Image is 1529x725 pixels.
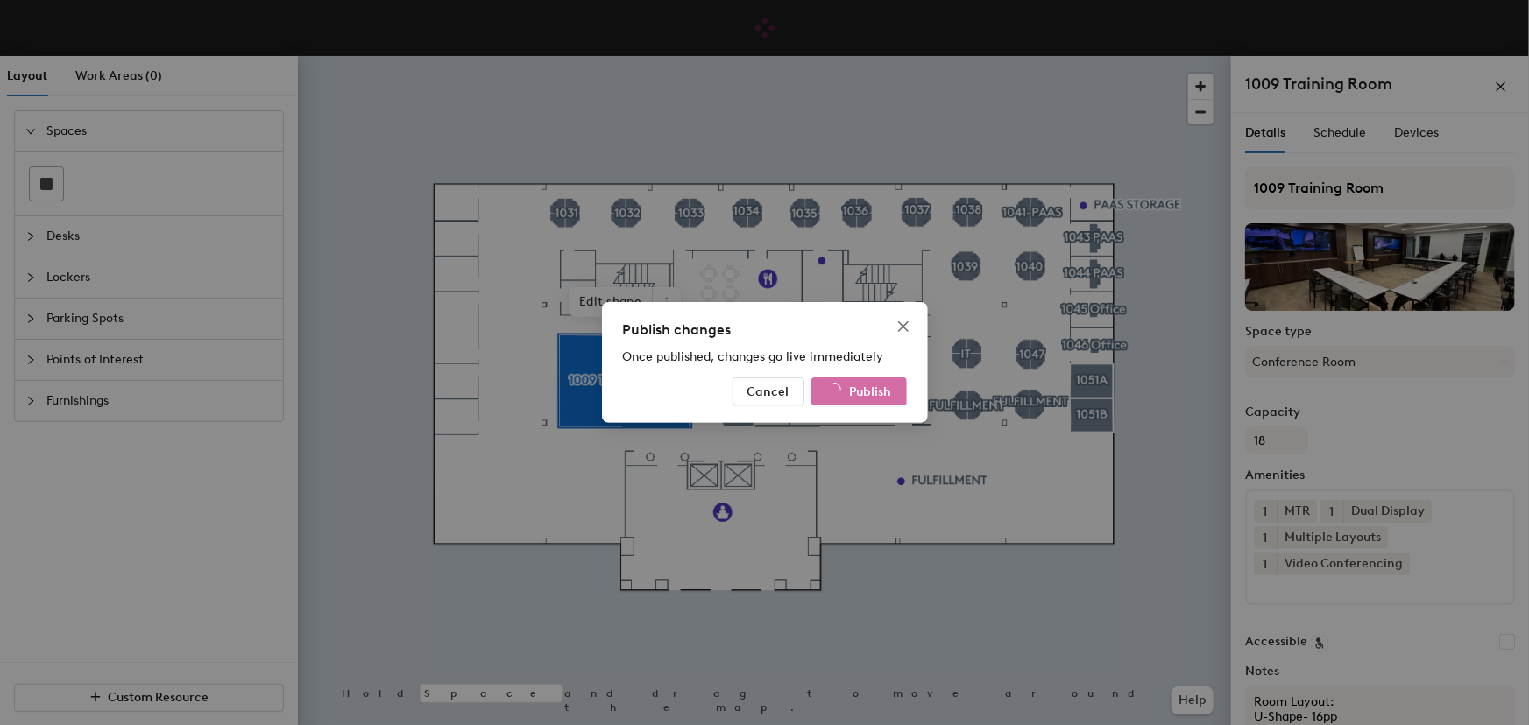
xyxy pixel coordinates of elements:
span: Once published, changes go live immediately [623,349,884,364]
span: Close [889,320,917,334]
span: loading [825,382,844,398]
span: Publish [850,384,892,399]
button: Close [889,313,917,341]
div: Publish changes [623,320,907,341]
button: Publish [811,377,907,405]
span: close [896,320,910,334]
button: Cancel [733,377,804,405]
span: Cancel [747,384,789,399]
